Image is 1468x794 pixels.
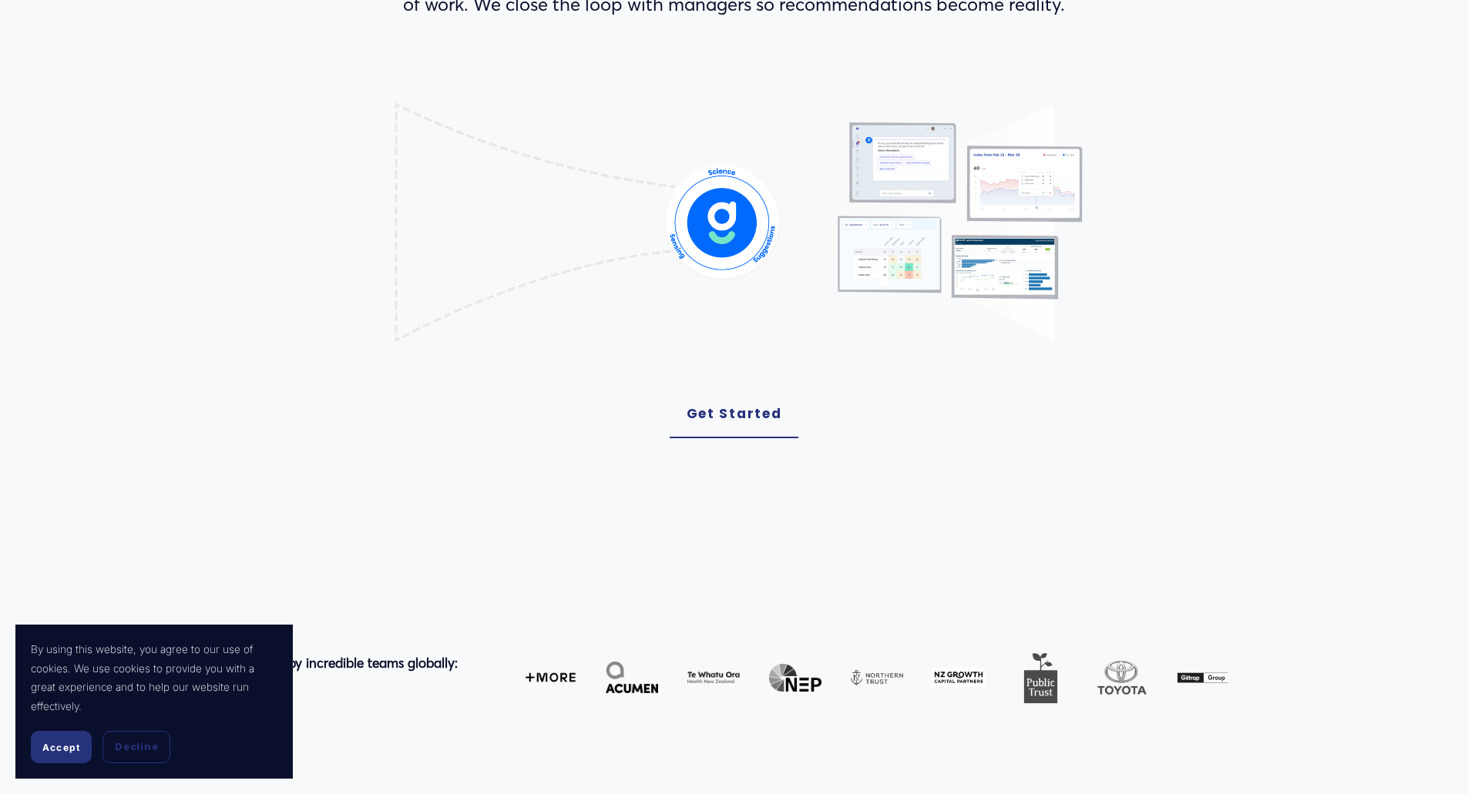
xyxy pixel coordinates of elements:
section: Cookie banner [15,625,293,779]
button: Accept [31,731,92,763]
a: Get Started [670,390,799,438]
span: Accept [42,742,80,753]
p: By using this website, you agree to our use of cookies. We use cookies to provide you with a grea... [31,640,277,715]
span: Decline [115,740,158,754]
button: Decline [102,731,170,763]
strong: Trusted by incredible teams globally: [240,655,458,671]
